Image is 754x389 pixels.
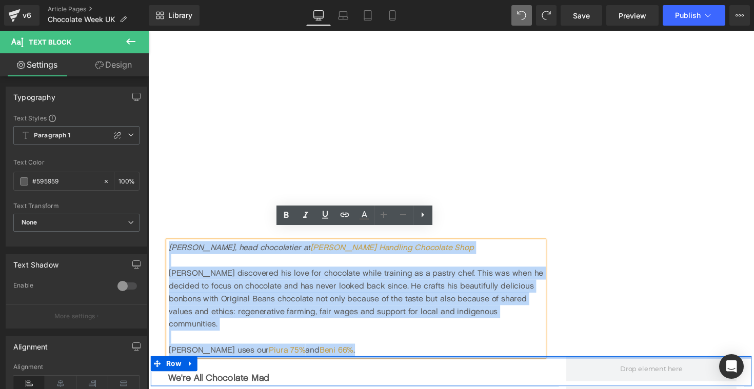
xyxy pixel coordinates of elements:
span: Save [573,10,590,21]
div: [PERSON_NAME] discovered his love for chocolate while training as a pastry chef. This was when he... [21,242,405,308]
a: Expand / Collapse [37,334,50,349]
div: Open Intercom Messenger [719,354,744,379]
a: Preview [606,5,659,26]
span: Text Block [29,38,71,46]
button: More settings [6,304,147,328]
div: Alignment [13,363,140,371]
div: [PERSON_NAME] uses our and . [21,321,405,334]
span: Library [168,11,192,20]
input: Color [32,176,98,187]
div: Text Transform [13,202,140,210]
a: v6 [4,5,39,26]
div: v6 [21,9,33,22]
b: None [22,218,37,226]
div: Text Color [13,159,140,166]
a: Piura 75% [124,322,161,332]
i: [PERSON_NAME], head chocolatier at [21,217,333,227]
button: Publish [663,5,725,26]
a: Mobile [380,5,405,26]
a: [PERSON_NAME] Handling Chocolate Shop [166,217,333,227]
div: Typography [13,87,55,101]
div: Alignment [13,337,48,351]
a: Beni 66% [175,322,210,332]
button: More [729,5,750,26]
div: % [114,172,139,190]
a: New Library [149,5,200,26]
div: Text Shadow [13,255,58,269]
a: Design [76,53,151,76]
p: More settings [54,312,95,321]
span: Publish [675,11,701,19]
a: Tablet [355,5,380,26]
a: Laptop [331,5,355,26]
div: Text Styles [13,114,140,122]
span: Chocolate Week UK [48,15,115,24]
strong: We're All Chocolate Mad [21,350,124,361]
button: Undo [511,5,532,26]
a: Article Pages [48,5,149,13]
a: Desktop [306,5,331,26]
button: Redo [536,5,557,26]
span: Row [16,334,37,349]
div: Enable [13,281,107,292]
b: Paragraph 1 [34,131,71,140]
span: Preview [619,10,646,21]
